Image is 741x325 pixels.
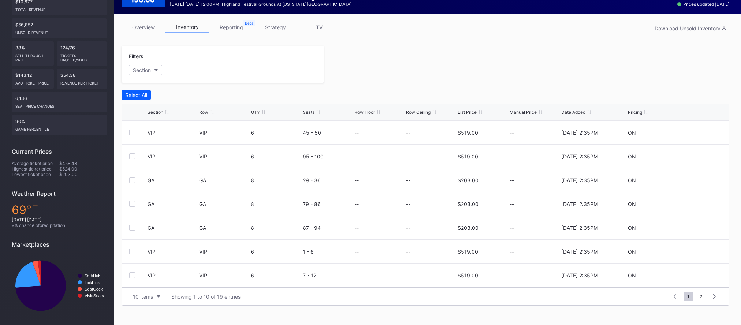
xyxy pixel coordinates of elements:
[59,166,107,172] div: $524.00
[628,272,636,279] div: ON
[12,166,59,172] div: Highest ticket price
[406,249,410,255] div: --
[199,272,249,279] div: VIP
[251,225,301,231] div: 8
[251,130,301,136] div: 6
[199,177,249,183] div: GA
[458,177,479,183] div: $203.00
[59,172,107,177] div: $203.00
[15,101,103,108] div: seat price changes
[303,177,353,183] div: 29 - 36
[561,249,598,255] div: [DATE] 2:35PM
[251,249,301,255] div: 6
[406,109,431,115] div: Row Ceiling
[561,130,598,136] div: [DATE] 2:35PM
[129,65,162,75] button: Section
[26,203,38,217] span: ℉
[148,225,197,231] div: GA
[406,153,410,160] div: --
[303,201,353,207] div: 79 - 86
[251,177,301,183] div: 8
[199,201,249,207] div: GA
[406,177,410,183] div: --
[406,272,410,279] div: --
[458,153,478,160] div: $519.00
[12,92,107,112] div: 6,136
[406,201,410,207] div: --
[251,109,260,115] div: QTY
[57,69,107,89] div: $54.38
[199,109,208,115] div: Row
[165,22,209,33] a: inventory
[148,201,197,207] div: GA
[628,201,636,207] div: ON
[354,177,359,183] div: --
[458,225,479,231] div: $203.00
[148,109,163,115] div: Section
[251,272,301,279] div: 6
[170,1,352,7] div: [DATE] [DATE] 12:00PM | Highland Festival Grounds at [US_STATE][GEOGRAPHIC_DATA]
[171,294,241,300] div: Showing 1 to 10 of 19 entries
[133,294,153,300] div: 10 items
[406,130,410,136] div: --
[129,292,164,302] button: 10 items
[12,223,107,228] div: 9 % chance of precipitation
[199,130,249,136] div: VIP
[303,153,353,160] div: 95 - 100
[12,161,59,166] div: Average ticket price
[510,272,559,279] div: --
[696,292,706,301] span: 2
[12,148,107,155] div: Current Prices
[85,274,101,278] text: StubHub
[15,51,50,62] div: Sell Through Rate
[510,225,559,231] div: --
[510,201,559,207] div: --
[199,249,249,255] div: VIP
[60,78,104,85] div: Revenue per ticket
[12,172,59,177] div: Lowest ticket price
[15,124,103,131] div: Game percentile
[251,153,301,160] div: 6
[628,130,636,136] div: ON
[354,130,359,136] div: --
[561,177,598,183] div: [DATE] 2:35PM
[148,177,197,183] div: GA
[655,25,726,31] div: Download Unsold Inventory
[458,272,478,279] div: $519.00
[122,22,165,33] a: overview
[57,41,107,66] div: 124/76
[510,249,559,255] div: --
[561,272,598,279] div: [DATE] 2:35PM
[148,272,197,279] div: VIP
[677,1,729,7] div: Prices updated [DATE]
[12,41,54,66] div: 38%
[628,249,636,255] div: ON
[458,249,478,255] div: $519.00
[251,201,301,207] div: 8
[651,23,729,33] button: Download Unsold Inventory
[12,115,107,135] div: 90%
[12,203,107,217] div: 69
[59,161,107,166] div: $458.48
[628,177,636,183] div: ON
[354,272,359,279] div: --
[15,27,103,35] div: Unsold Revenue
[303,109,314,115] div: Seats
[85,287,103,291] text: SeatGeek
[15,4,103,12] div: Total Revenue
[12,254,107,318] svg: Chart title
[12,241,107,248] div: Marketplaces
[561,225,598,231] div: [DATE] 2:35PM
[628,109,642,115] div: Pricing
[406,225,410,231] div: --
[458,130,478,136] div: $519.00
[85,294,104,298] text: VividSeats
[12,18,107,38] div: $56,852
[199,225,249,231] div: GA
[510,177,559,183] div: --
[354,201,359,207] div: --
[628,153,636,160] div: ON
[209,22,253,33] a: reporting
[253,22,297,33] a: strategy
[561,153,598,160] div: [DATE] 2:35PM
